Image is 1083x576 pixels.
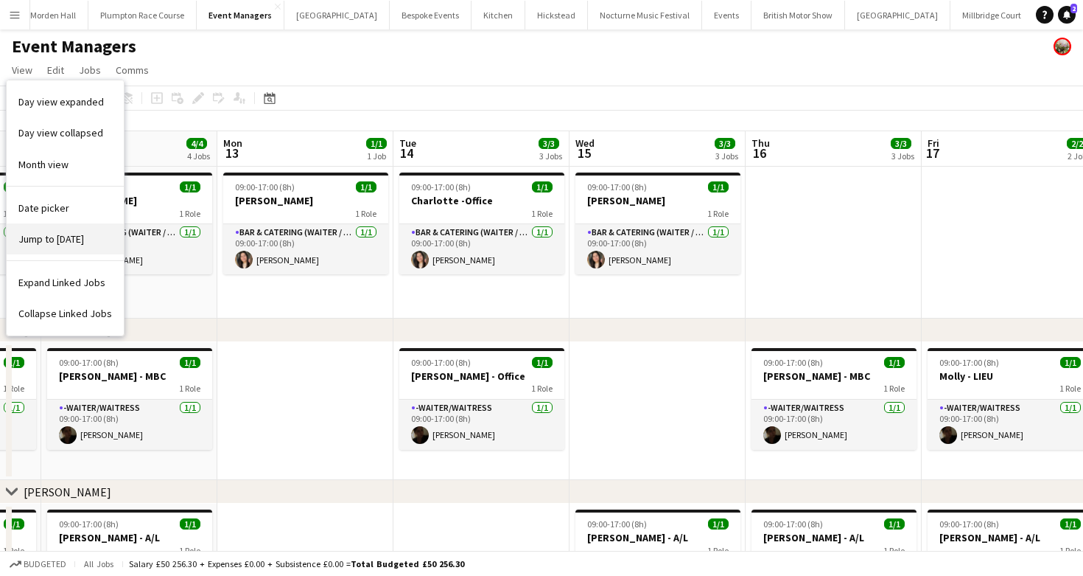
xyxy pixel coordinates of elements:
span: 1 Role [3,383,24,394]
a: 2 [1058,6,1076,24]
app-job-card: 09:00-17:00 (8h)1/1[PERSON_NAME]1 RoleBar & Catering (Waiter / waitress)1/109:00-17:00 (8h)[PERSO... [47,173,212,274]
span: 1/1 [708,181,729,192]
span: 1/1 [180,181,200,192]
span: 1 Role [179,545,200,556]
a: Day view collapsed [7,117,124,148]
h3: [PERSON_NAME] - A/L [751,531,916,544]
span: 09:00-17:00 (8h) [939,357,999,368]
app-job-card: 09:00-17:00 (8h)1/1[PERSON_NAME] - MBC1 Role-Waiter/Waitress1/109:00-17:00 (8h)[PERSON_NAME] [751,348,916,450]
span: 1/1 [180,518,200,530]
button: Kitchen [472,1,525,30]
span: Mon [223,136,242,150]
span: 1 Role [3,208,24,219]
span: 09:00-17:00 (8h) [939,518,999,530]
button: Millbridge Court [950,1,1034,30]
span: 1 Role [531,208,553,219]
app-job-card: 09:00-17:00 (8h)1/1[PERSON_NAME]1 RoleBar & Catering (Waiter / waitress)1/109:00-17:00 (8h)[PERSO... [223,173,388,274]
span: 15 [573,145,595,162]
h3: [PERSON_NAME] - Office [399,369,564,383]
button: Event Managers [197,1,284,30]
span: 1 Role [355,208,376,219]
h3: [PERSON_NAME] - A/L [47,531,212,544]
a: Comms [110,60,155,80]
button: [GEOGRAPHIC_DATA] [284,1,390,30]
span: 1/1 [4,357,24,368]
span: Edit [47,63,64,77]
div: 1 Job [367,150,386,162]
app-job-card: 09:00-17:00 (8h)1/1[PERSON_NAME] - Office1 Role-Waiter/Waitress1/109:00-17:00 (8h)[PERSON_NAME] [399,348,564,450]
span: 1/1 [532,357,553,368]
app-job-card: 09:00-17:00 (8h)1/1Charlotte -Office1 RoleBar & Catering (Waiter / waitress)1/109:00-17:00 (8h)[P... [399,173,564,274]
span: 1 Role [179,383,200,394]
span: Day view expanded [18,95,104,108]
span: 1 Role [707,208,729,219]
app-job-card: 09:00-17:00 (8h)1/1[PERSON_NAME]1 RoleBar & Catering (Waiter / waitress)1/109:00-17:00 (8h)[PERSO... [575,173,740,274]
span: 09:00-17:00 (8h) [59,357,119,368]
span: 09:00-17:00 (8h) [587,518,647,530]
span: View [12,63,32,77]
button: Bespoke Events [390,1,472,30]
span: 1/1 [884,357,905,368]
span: 16 [749,145,770,162]
span: Jobs [79,63,101,77]
button: Plumpton Race Course [88,1,197,30]
span: 1 Role [3,545,24,556]
span: Jump to [DATE] [18,232,84,246]
app-card-role: Bar & Catering (Waiter / waitress)1/109:00-17:00 (8h)[PERSON_NAME] [223,224,388,274]
span: 2 [1070,4,1077,13]
span: Comms [116,63,149,77]
h3: Charlotte -Office [399,194,564,207]
app-card-role: Bar & Catering (Waiter / waitress)1/109:00-17:00 (8h)[PERSON_NAME] [47,224,212,274]
button: Events [702,1,751,30]
span: 1/1 [366,138,387,149]
span: 1/1 [1060,518,1081,530]
a: Date picker [7,192,124,223]
span: 09:00-17:00 (8h) [411,357,471,368]
span: 14 [397,145,416,162]
span: 09:00-17:00 (8h) [235,181,295,192]
span: 1/1 [884,518,905,530]
span: 09:00-17:00 (8h) [59,518,119,530]
span: Expand Linked Jobs [18,276,105,289]
button: British Motor Show [751,1,845,30]
app-card-role: -Waiter/Waitress1/109:00-17:00 (8h)[PERSON_NAME] [47,400,212,450]
h3: [PERSON_NAME] [575,194,740,207]
a: Expand Linked Jobs [7,267,124,298]
h1: Event Managers [12,35,136,58]
span: 1/1 [4,181,24,192]
a: Day view expanded [7,86,124,117]
span: 1 Role [1059,383,1081,394]
span: 3/3 [715,138,735,149]
span: Day view collapsed [18,126,103,139]
span: Month view [18,158,69,171]
span: All jobs [81,558,116,569]
span: 4/4 [186,138,207,149]
span: 1 Role [1059,545,1081,556]
a: Collapse Linked Jobs [7,298,124,329]
span: 1/1 [180,357,200,368]
button: [GEOGRAPHIC_DATA] [845,1,950,30]
button: Budgeted [7,556,69,572]
app-card-role: -Waiter/Waitress1/109:00-17:00 (8h)[PERSON_NAME] [399,400,564,450]
span: 1/1 [532,181,553,192]
span: 1 Role [179,208,200,219]
div: [PERSON_NAME] [24,485,111,499]
h3: [PERSON_NAME] - MBC [751,369,916,383]
div: Salary £50 256.30 + Expenses £0.00 + Subsistence £0.00 = [129,558,464,569]
span: Fri [928,136,939,150]
span: 1/1 [356,181,376,192]
span: 09:00-17:00 (8h) [763,518,823,530]
button: Morden Hall [18,1,88,30]
span: 3/3 [891,138,911,149]
a: Jobs [73,60,107,80]
span: Tue [399,136,416,150]
span: 09:00-17:00 (8h) [587,181,647,192]
span: 1 Role [883,383,905,394]
span: 1 Role [707,545,729,556]
span: 1/1 [1060,357,1081,368]
app-user-avatar: Staffing Manager [1054,38,1071,55]
a: Edit [41,60,70,80]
